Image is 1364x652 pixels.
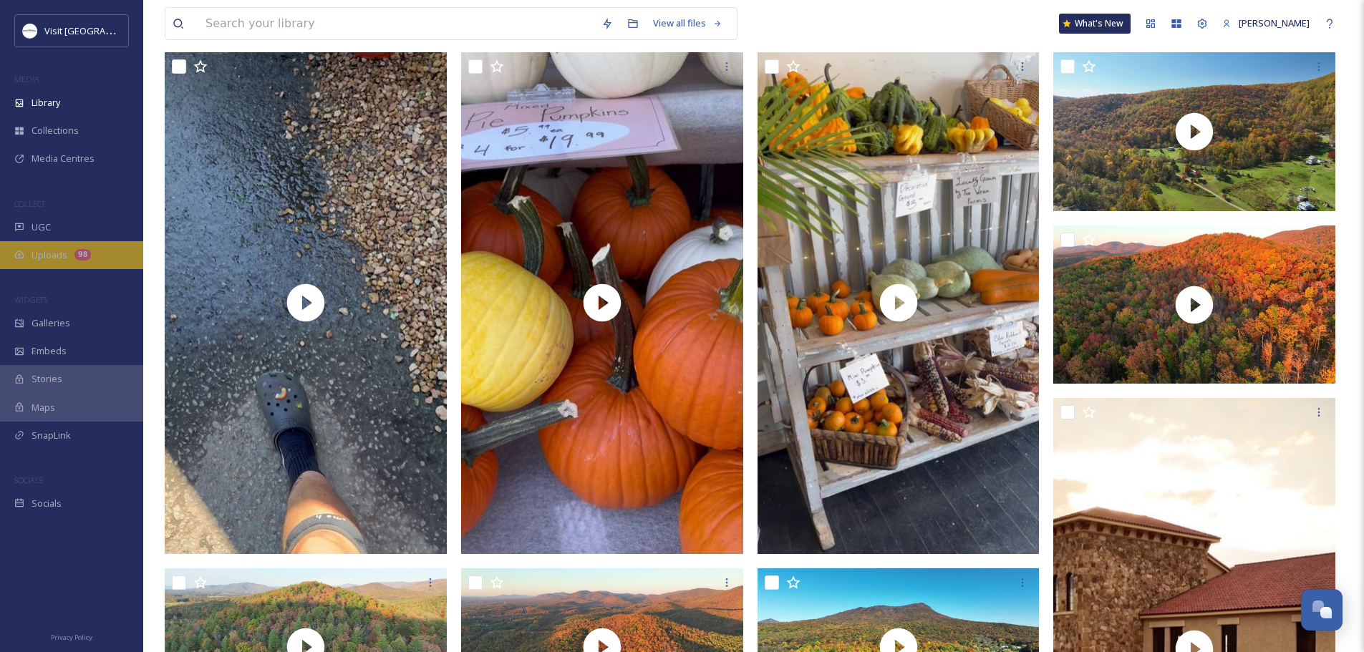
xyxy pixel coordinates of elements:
input: Search your library [198,8,594,39]
img: thumbnail [758,52,1040,553]
span: COLLECT [14,198,45,209]
a: Privacy Policy [51,628,92,645]
span: [PERSON_NAME] [1239,16,1310,29]
span: Stories [32,372,62,386]
button: Open Chat [1301,589,1343,631]
img: thumbnail [1053,52,1335,211]
span: WIDGETS [14,294,47,305]
span: SnapLink [32,429,71,442]
span: Socials [32,497,62,510]
span: Uploads [32,248,67,262]
a: View all files [646,9,730,37]
img: thumbnail [461,52,743,553]
span: SOCIALS [14,475,43,485]
span: UGC [32,220,51,234]
span: Privacy Policy [51,633,92,642]
a: What's New [1059,14,1131,34]
img: thumbnail [1053,225,1335,384]
span: Collections [32,124,79,137]
span: Visit [GEOGRAPHIC_DATA] [44,24,155,37]
span: Maps [32,401,55,414]
span: Library [32,96,60,110]
img: Circle%20Logo.png [23,24,37,38]
a: [PERSON_NAME] [1215,9,1317,37]
span: Embeds [32,344,67,358]
span: Galleries [32,316,70,330]
img: thumbnail [165,52,447,553]
span: Media Centres [32,152,95,165]
span: MEDIA [14,74,39,84]
div: 98 [74,249,91,261]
